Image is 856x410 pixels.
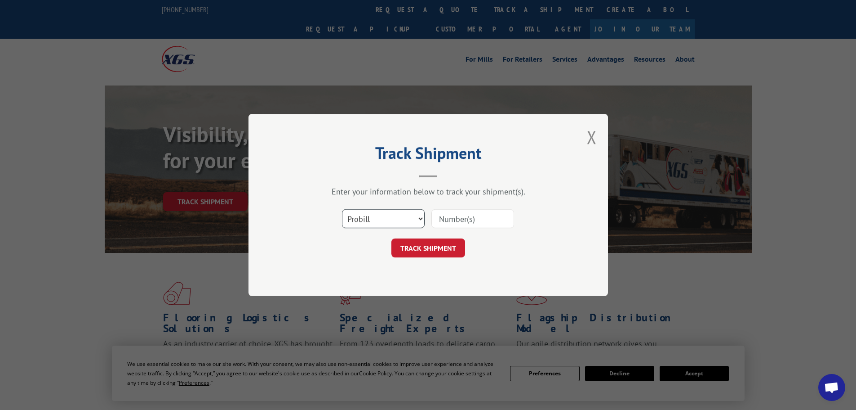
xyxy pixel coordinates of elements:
[293,147,563,164] h2: Track Shipment
[391,239,465,257] button: TRACK SHIPMENT
[293,186,563,197] div: Enter your information below to track your shipment(s).
[431,209,514,228] input: Number(s)
[818,374,845,401] div: Open chat
[587,125,597,149] button: Close modal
